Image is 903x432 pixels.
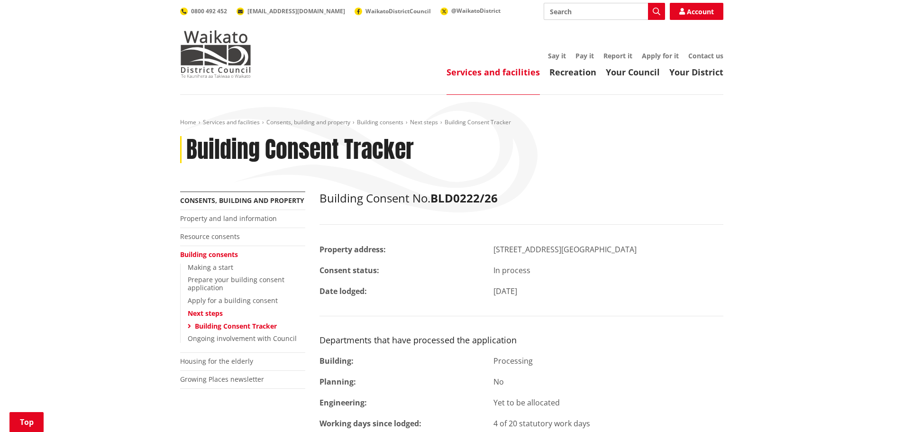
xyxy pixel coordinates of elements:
a: Report it [603,51,632,60]
a: Making a start [188,263,233,272]
div: No [486,376,730,387]
div: [DATE] [486,285,730,297]
a: Your Council [606,66,660,78]
a: Next steps [410,118,438,126]
strong: Engineering: [319,397,367,408]
div: Yet to be allocated [486,397,730,408]
a: Building Consent Tracker [195,322,277,331]
div: [STREET_ADDRESS][GEOGRAPHIC_DATA] [486,244,730,255]
span: [EMAIL_ADDRESS][DOMAIN_NAME] [247,7,345,15]
span: Building Consent Tracker [445,118,511,126]
a: Services and facilities [447,66,540,78]
div: Processing [486,355,730,367]
strong: Planning: [319,377,356,387]
a: Ongoing involvement with Council [188,334,297,343]
a: Say it [548,51,566,60]
strong: Building: [319,356,354,366]
a: Apply for a building consent [188,296,278,305]
a: [EMAIL_ADDRESS][DOMAIN_NAME] [237,7,345,15]
h2: Building Consent No. [319,192,723,205]
a: Building consents [180,250,238,259]
a: Your District [669,66,723,78]
div: 4 of 20 statutory work days [486,418,730,429]
span: 0800 492 452 [191,7,227,15]
a: Pay it [575,51,594,60]
h3: Departments that have processed the application [319,335,723,346]
strong: Working days since lodged: [319,418,421,429]
a: WaikatoDistrictCouncil [355,7,431,15]
strong: Date lodged: [319,286,367,296]
span: @WaikatoDistrict [451,7,501,15]
a: Account [670,3,723,20]
a: Building consents [357,118,403,126]
strong: Property address: [319,244,386,255]
a: Consents, building and property [180,196,304,205]
a: Next steps [188,309,223,318]
a: Resource consents [180,232,240,241]
a: Prepare your building consent application [188,275,284,292]
a: Growing Places newsletter [180,375,264,384]
a: Home [180,118,196,126]
a: @WaikatoDistrict [440,7,501,15]
span: WaikatoDistrictCouncil [365,7,431,15]
img: Waikato District Council - Te Kaunihera aa Takiwaa o Waikato [180,30,251,78]
iframe: Messenger Launcher [859,392,894,426]
h1: Building Consent Tracker [186,136,414,164]
div: In process [486,265,730,276]
a: 0800 492 452 [180,7,227,15]
a: Housing for the elderly [180,357,253,366]
nav: breadcrumb [180,119,723,127]
a: Consents, building and property [266,118,350,126]
strong: Consent status: [319,265,379,276]
a: Services and facilities [203,118,260,126]
a: Apply for it [642,51,679,60]
input: Search input [544,3,665,20]
a: Top [9,412,44,432]
a: Property and land information [180,214,277,223]
a: Recreation [549,66,596,78]
a: Contact us [688,51,723,60]
strong: BLD0222/26 [430,190,498,206]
